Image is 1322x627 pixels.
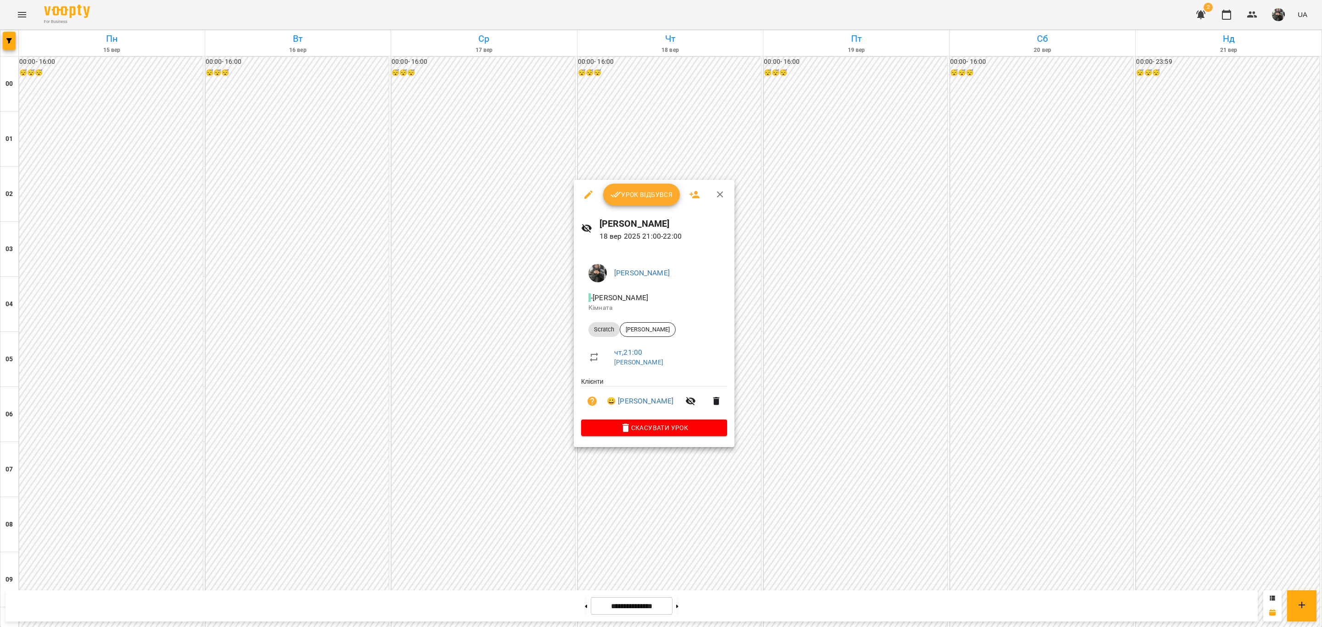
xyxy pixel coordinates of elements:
[620,322,676,337] div: [PERSON_NAME]
[614,269,670,277] a: [PERSON_NAME]
[599,231,728,242] p: 18 вер 2025 21:00 - 22:00
[599,217,728,231] h6: [PERSON_NAME]
[581,377,727,420] ul: Клієнти
[588,293,650,302] span: - [PERSON_NAME]
[614,358,663,366] a: [PERSON_NAME]
[581,390,603,412] button: Візит ще не сплачено. Додати оплату?
[620,325,675,334] span: [PERSON_NAME]
[607,396,673,407] a: 😀 [PERSON_NAME]
[614,348,642,357] a: чт , 21:00
[581,420,727,436] button: Скасувати Урок
[611,189,673,200] span: Урок відбувся
[603,184,680,206] button: Урок відбувся
[588,303,720,313] p: Кімната
[588,264,607,282] img: 8337ee6688162bb2290644e8745a615f.jpg
[588,325,620,334] span: Scratch
[588,422,720,433] span: Скасувати Урок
